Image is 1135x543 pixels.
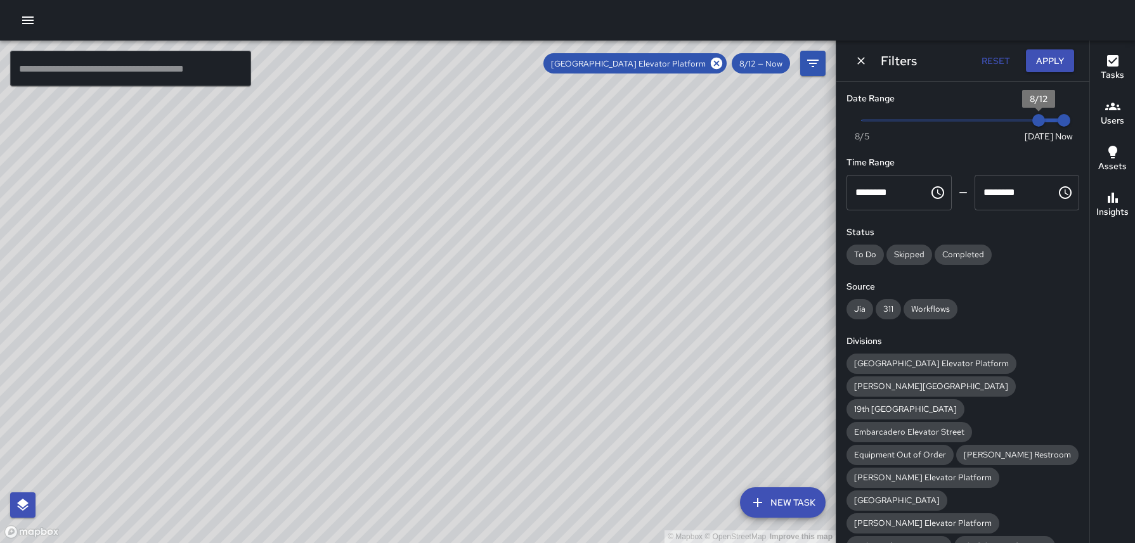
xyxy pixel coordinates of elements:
[846,303,873,314] span: Jia
[1101,68,1124,82] h6: Tasks
[846,404,964,414] span: 19th [GEOGRAPHIC_DATA]
[846,518,999,528] span: [PERSON_NAME] Elevator Platform
[846,299,873,319] div: Jia
[1055,130,1073,143] span: Now
[846,495,947,506] span: [GEOGRAPHIC_DATA]
[935,249,992,260] span: Completed
[1090,91,1135,137] button: Users
[846,245,884,265] div: To Do
[1025,130,1053,143] span: [DATE]
[846,468,999,488] div: [PERSON_NAME] Elevator Platform
[852,51,871,70] button: Dismiss
[846,249,884,260] span: To Do
[1026,49,1074,73] button: Apply
[1090,137,1135,182] button: Assets
[732,58,790,69] span: 8/12 — Now
[846,354,1016,374] div: [GEOGRAPHIC_DATA] Elevator Platform
[800,51,826,76] button: Filters
[1090,46,1135,91] button: Tasks
[846,358,1016,369] span: [GEOGRAPHIC_DATA] Elevator Platform
[740,487,826,518] button: New Task
[846,376,1016,397] div: [PERSON_NAME][GEOGRAPHIC_DATA]
[1098,160,1127,174] h6: Assets
[846,381,1016,392] span: [PERSON_NAME][GEOGRAPHIC_DATA]
[886,249,932,260] span: Skipped
[846,399,964,419] div: 19th [GEOGRAPHIC_DATA]
[846,426,972,437] span: Embarcadero Elevator Street
[904,299,957,319] div: Workflows
[846,156,1079,170] h6: Time Range
[846,280,1079,294] h6: Source
[543,53,727,73] div: [GEOGRAPHIC_DATA] Elevator Platform
[543,58,713,69] span: [GEOGRAPHIC_DATA] Elevator Platform
[925,180,950,205] button: Choose time, selected time is 12:00 AM
[846,472,999,483] span: [PERSON_NAME] Elevator Platform
[846,449,954,460] span: Equipment Out of Order
[1101,114,1124,128] h6: Users
[1053,180,1078,205] button: Choose time, selected time is 11:59 PM
[1090,182,1135,228] button: Insights
[876,303,901,314] span: 311
[881,51,917,71] h6: Filters
[935,245,992,265] div: Completed
[876,299,901,319] div: 311
[956,445,1079,465] div: [PERSON_NAME] Restroom
[1030,93,1047,105] span: 8/12
[846,92,1079,106] h6: Date Range
[1096,205,1129,219] h6: Insights
[846,422,972,442] div: Embarcadero Elevator Street
[855,130,869,143] span: 8/5
[846,226,1079,240] h6: Status
[975,49,1016,73] button: Reset
[886,245,932,265] div: Skipped
[904,303,957,314] span: Workflows
[846,335,1079,348] h6: Divisions
[846,445,954,465] div: Equipment Out of Order
[956,449,1079,460] span: [PERSON_NAME] Restroom
[846,513,999,533] div: [PERSON_NAME] Elevator Platform
[846,490,947,511] div: [GEOGRAPHIC_DATA]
